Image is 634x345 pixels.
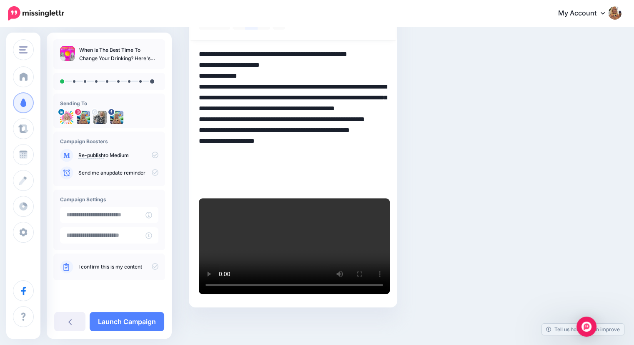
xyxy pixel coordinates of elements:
a: update reminder [106,170,145,176]
a: My Account [550,3,621,24]
p: Send me an [78,169,158,177]
img: 59b5af0041adf10dcd41ffe0094502af_thumb.jpg [60,46,75,61]
img: 409120128_796116799192385_158925825226012588_n-bsa147082.jpg [110,111,123,124]
p: to Medium [78,152,158,159]
img: 1739373082602-84783.png [60,111,73,124]
img: Missinglettr [8,6,64,20]
h4: Campaign Settings [60,196,158,203]
a: Re-publish [78,152,104,159]
img: ALV-UjXb_VubRJIUub1MEPHUfCEtZnIZzitCBV-N4kcSFLieqo1c1ruLqYChGmIrMLND8pUFrmw5L9Z1-uKeyvy4LiDRzHqbu... [93,111,107,124]
h4: Campaign Boosters [60,138,158,145]
div: Open Intercom Messenger [576,317,596,337]
img: menu.png [19,46,28,53]
img: 408312500_257133424046267_1288850335893324452_n-bsa147083.jpg [77,111,90,124]
a: I confirm this is my content [78,264,142,270]
a: Tell us how we can improve [542,324,624,335]
h4: Sending To [60,100,158,107]
p: When Is The Best Time To Change Your Drinking? Here's How To Break Free / EP 83 [79,46,158,63]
